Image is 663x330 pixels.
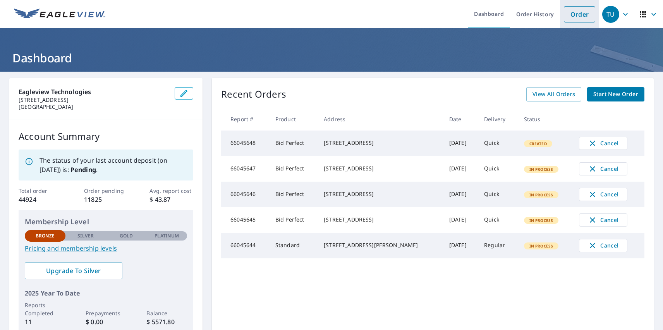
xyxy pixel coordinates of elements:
[443,233,478,258] td: [DATE]
[324,165,437,172] div: [STREET_ADDRESS]
[25,289,187,298] p: 2025 Year To Date
[324,139,437,147] div: [STREET_ADDRESS]
[221,108,269,131] th: Report #
[532,89,575,99] span: View All Orders
[146,317,187,327] p: $ 5571.80
[40,156,187,174] p: The status of your last account deposit (on [DATE]) is: .
[269,108,318,131] th: Product
[443,156,478,182] td: [DATE]
[525,243,558,249] span: In Process
[579,239,627,252] button: Cancel
[324,241,437,249] div: [STREET_ADDRESS][PERSON_NAME]
[149,187,193,195] p: Avg. report cost
[86,317,126,327] p: $ 0.00
[149,195,193,204] p: $ 43.87
[593,89,638,99] span: Start New Order
[443,207,478,233] td: [DATE]
[525,141,551,146] span: Created
[19,195,62,204] p: 44924
[25,262,122,279] a: Upgrade To Silver
[77,232,94,239] p: Silver
[31,266,116,275] span: Upgrade To Silver
[84,187,128,195] p: Order pending
[324,190,437,198] div: [STREET_ADDRESS]
[19,103,168,110] p: [GEOGRAPHIC_DATA]
[269,156,318,182] td: Bid Perfect
[36,232,55,239] p: Bronze
[269,233,318,258] td: Standard
[478,131,517,156] td: Quick
[478,233,517,258] td: Regular
[269,207,318,233] td: Bid Perfect
[221,207,269,233] td: 66045645
[443,131,478,156] td: [DATE]
[25,317,65,327] p: 11
[155,232,179,239] p: Platinum
[318,108,443,131] th: Address
[221,182,269,207] td: 66045646
[19,187,62,195] p: Total order
[478,207,517,233] td: Quick
[221,233,269,258] td: 66045644
[587,164,619,174] span: Cancel
[478,182,517,207] td: Quick
[579,137,627,150] button: Cancel
[70,165,96,174] b: Pending
[518,108,573,131] th: Status
[478,108,517,131] th: Delivery
[84,195,128,204] p: 11825
[146,309,187,317] p: Balance
[221,131,269,156] td: 66045648
[587,215,619,225] span: Cancel
[587,139,619,148] span: Cancel
[478,156,517,182] td: Quick
[525,218,558,223] span: In Process
[525,167,558,172] span: In Process
[525,192,558,198] span: In Process
[19,87,168,96] p: Eagleview Technologies
[579,162,627,175] button: Cancel
[269,182,318,207] td: Bid Perfect
[602,6,619,23] div: TU
[221,87,286,101] p: Recent Orders
[526,87,581,101] a: View All Orders
[579,188,627,201] button: Cancel
[25,217,187,227] p: Membership Level
[443,182,478,207] td: [DATE]
[587,241,619,250] span: Cancel
[579,213,627,227] button: Cancel
[25,301,65,317] p: Reports Completed
[587,190,619,199] span: Cancel
[14,9,105,20] img: EV Logo
[19,96,168,103] p: [STREET_ADDRESS]
[9,50,654,66] h1: Dashboard
[269,131,318,156] td: Bid Perfect
[120,232,133,239] p: Gold
[564,6,595,22] a: Order
[324,216,437,223] div: [STREET_ADDRESS]
[443,108,478,131] th: Date
[221,156,269,182] td: 66045647
[86,309,126,317] p: Prepayments
[587,87,644,101] a: Start New Order
[19,129,193,143] p: Account Summary
[25,244,187,253] a: Pricing and membership levels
